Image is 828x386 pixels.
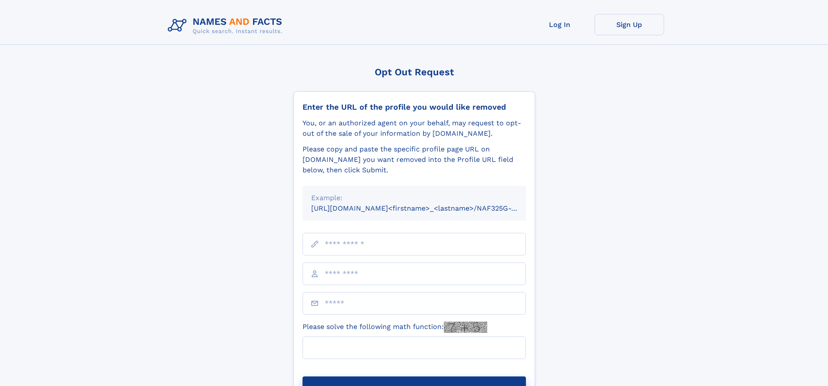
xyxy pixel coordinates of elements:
[311,193,517,203] div: Example:
[164,14,289,37] img: Logo Names and Facts
[293,67,535,77] div: Opt Out Request
[525,14,595,35] a: Log In
[595,14,664,35] a: Sign Up
[303,322,487,333] label: Please solve the following math function:
[303,102,526,112] div: Enter the URL of the profile you would like removed
[303,144,526,175] div: Please copy and paste the specific profile page URL on [DOMAIN_NAME] you want removed into the Pr...
[311,204,542,212] small: [URL][DOMAIN_NAME]<firstname>_<lastname>/NAF325G-xxxxxxxx
[303,118,526,139] div: You, or an authorized agent on your behalf, may request to opt-out of the sale of your informatio...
